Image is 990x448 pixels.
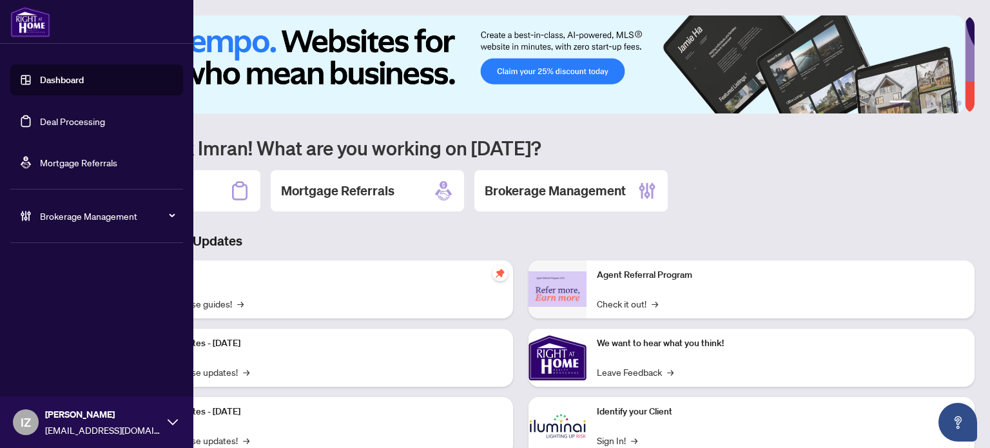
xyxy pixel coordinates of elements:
h3: Brokerage & Industry Updates [67,232,975,250]
span: pushpin [492,266,508,281]
button: 4 [936,101,941,106]
h1: Welcome back Imran! What are you working on [DATE]? [67,135,975,160]
span: [PERSON_NAME] [45,407,161,422]
span: → [243,433,249,447]
span: → [667,365,674,379]
button: 3 [926,101,931,106]
a: Dashboard [40,74,84,86]
p: Identify your Client [597,405,964,419]
p: Platform Updates - [DATE] [135,336,503,351]
button: Open asap [938,403,977,442]
img: Agent Referral Program [529,271,587,307]
button: 6 [956,101,962,106]
button: 2 [915,101,920,106]
p: Agent Referral Program [597,268,964,282]
a: Check it out!→ [597,297,658,311]
a: Deal Processing [40,115,105,127]
img: Slide 0 [67,15,965,113]
a: Mortgage Referrals [40,157,117,168]
button: 5 [946,101,951,106]
p: Platform Updates - [DATE] [135,405,503,419]
span: [EMAIL_ADDRESS][DOMAIN_NAME] [45,423,161,437]
img: We want to hear what you think! [529,329,587,387]
a: Sign In!→ [597,433,637,447]
span: → [652,297,658,311]
span: Brokerage Management [40,209,174,223]
h2: Mortgage Referrals [281,182,394,200]
p: We want to hear what you think! [597,336,964,351]
img: logo [10,6,50,37]
button: 1 [889,101,910,106]
a: Leave Feedback→ [597,365,674,379]
span: → [631,433,637,447]
p: Self-Help [135,268,503,282]
span: IZ [21,413,31,431]
span: → [237,297,244,311]
span: → [243,365,249,379]
h2: Brokerage Management [485,182,626,200]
